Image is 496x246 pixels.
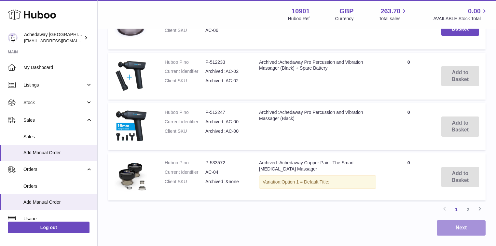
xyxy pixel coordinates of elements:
dt: Current identifier [165,119,205,125]
dt: Client SKU [165,128,205,134]
div: Currency [335,16,354,22]
span: Listings [23,82,86,88]
dt: Client SKU [165,78,205,84]
span: Orders [23,183,92,189]
span: Sales [23,134,92,140]
a: 1 [450,204,462,215]
dd: Archived :AC-00 [205,128,246,134]
dt: Current identifier [165,169,205,175]
dd: Archived :AC-02 [205,68,246,75]
dd: Archived :AC-00 [205,119,246,125]
a: 263.70 Total sales [379,7,408,22]
span: Add Manual Order [23,199,92,205]
td: 0 [383,53,435,100]
span: Sales [23,117,86,123]
div: Achedaway [GEOGRAPHIC_DATA] [24,32,83,44]
button: Next [437,220,486,236]
dt: Client SKU [165,179,205,185]
dd: Archived :&none [205,179,246,185]
span: Usage [23,216,92,222]
td: Archived :Achedaway Cupper Pair - The Smart [MEDICAL_DATA] Massager [253,153,383,200]
dd: P-533572 [205,160,246,166]
span: 263.70 [380,7,400,16]
img: admin@newpb.co.uk [8,33,18,43]
td: 0 [383,103,435,150]
span: 0.00 [468,7,481,16]
div: Huboo Ref [288,16,310,22]
dd: P-512247 [205,109,246,116]
span: Total sales [379,16,408,22]
dt: Current identifier [165,68,205,75]
div: Variation: [259,175,376,189]
td: Archived :Achedaway Pro Percussion and Vibration Massager (Black) + Spare Battery [253,53,383,100]
dd: P-512233 [205,59,246,65]
span: Orders [23,166,86,172]
a: 0.00 AVAILABLE Stock Total [433,7,488,22]
td: 0 [383,153,435,200]
img: Archived :Achedaway Cupper Pair - The Smart Cupping Therapy Massager [115,160,147,192]
dd: AC-06 [205,27,246,34]
img: Archived :Achedaway Pro Percussion and Vibration Massager (Black) [115,109,147,142]
span: Option 1 = Default Title; [282,179,329,184]
dd: AC-04 [205,169,246,175]
a: 2 [462,204,474,215]
span: Stock [23,100,86,106]
dt: Huboo P no [165,109,205,116]
span: AVAILABLE Stock Total [433,16,488,22]
strong: 10901 [292,7,310,16]
span: Add Manual Order [23,150,92,156]
dt: Client SKU [165,27,205,34]
td: Archived :Achedaway Pro Percussion and Vibration Massager (Black) [253,103,383,150]
dt: Huboo P no [165,160,205,166]
span: [EMAIL_ADDRESS][DOMAIN_NAME] [24,38,96,43]
img: Archived :Achedaway Pro Percussion and Vibration Massager (Black) + Spare Battery [115,59,147,92]
span: My Dashboard [23,64,92,71]
strong: GBP [339,7,353,16]
dd: Archived :AC-02 [205,78,246,84]
dt: Huboo P no [165,59,205,65]
a: Log out [8,222,90,233]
